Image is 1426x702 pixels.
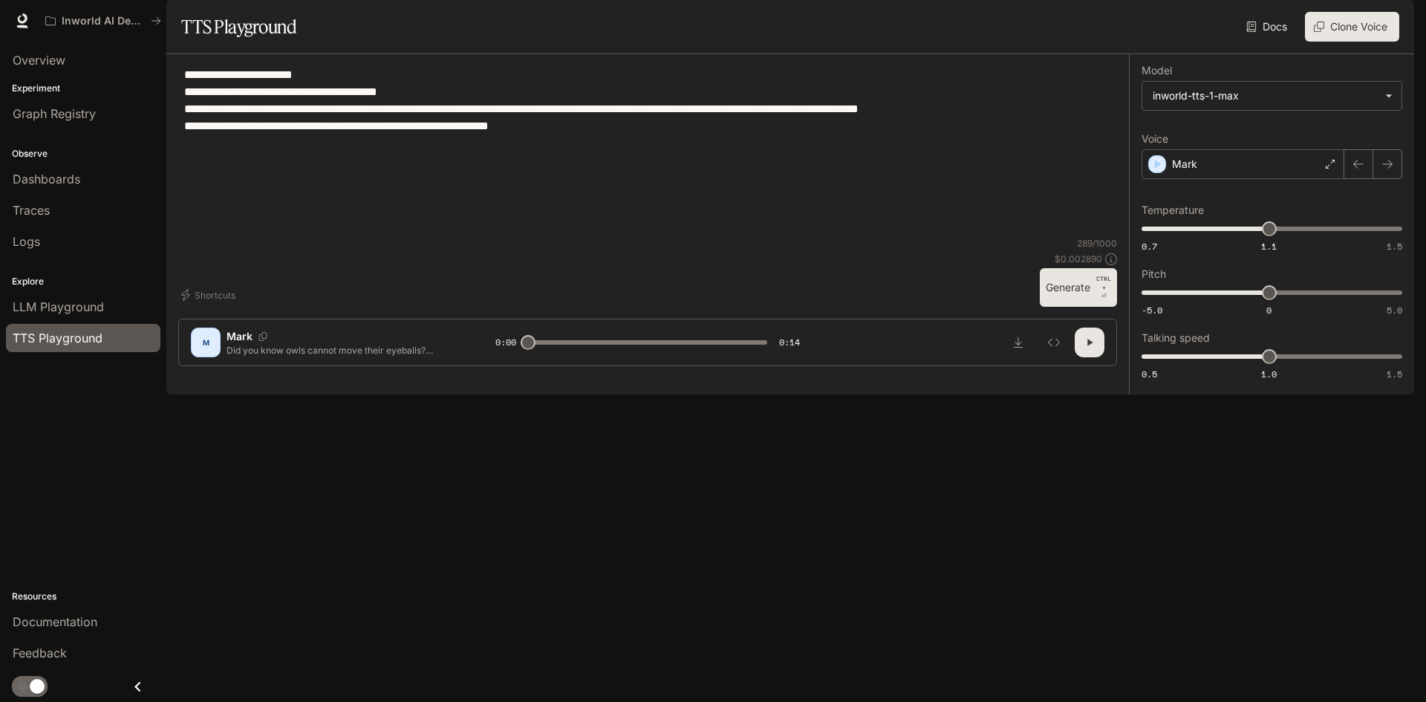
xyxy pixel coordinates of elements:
[1387,368,1402,380] span: 1.5
[1040,268,1117,307] button: GenerateCTRL +⏎
[1142,65,1172,76] p: Model
[227,329,253,344] p: Mark
[1142,304,1162,316] span: -5.0
[1261,240,1277,253] span: 1.1
[1153,88,1378,103] div: inworld-tts-1-max
[1039,328,1069,357] button: Inspect
[194,331,218,354] div: M
[1172,157,1197,172] p: Mark
[227,344,460,357] p: Did you know owls cannot move their eyeballs? Because their eyes are fixed in their sockets, they...
[253,332,273,341] button: Copy Voice ID
[1142,205,1204,215] p: Temperature
[1142,82,1401,110] div: inworld-tts-1-max
[1142,269,1166,279] p: Pitch
[779,335,800,350] span: 0:14
[1387,240,1402,253] span: 1.5
[181,12,296,42] h1: TTS Playground
[495,335,516,350] span: 0:00
[1305,12,1399,42] button: Clone Voice
[1261,368,1277,380] span: 1.0
[1266,304,1272,316] span: 0
[1142,134,1168,144] p: Voice
[1387,304,1402,316] span: 5.0
[1243,12,1293,42] a: Docs
[1096,274,1111,292] p: CTRL +
[1003,328,1033,357] button: Download audio
[1142,368,1157,380] span: 0.5
[1142,333,1210,343] p: Talking speed
[178,283,241,307] button: Shortcuts
[39,6,168,36] button: All workspaces
[62,15,145,27] p: Inworld AI Demos
[1142,240,1157,253] span: 0.7
[1096,274,1111,301] p: ⏎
